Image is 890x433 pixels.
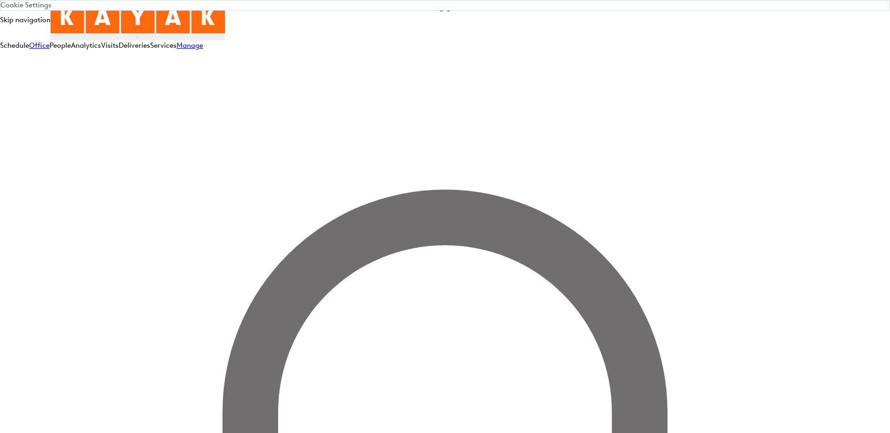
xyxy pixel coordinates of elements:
a: Office [29,41,50,50]
a: Services [150,41,177,50]
a: Deliveries [119,41,150,50]
a: Analytics [71,41,101,50]
a: Manage [177,41,203,50]
a: Visits [101,41,119,50]
a: People [50,41,71,50]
